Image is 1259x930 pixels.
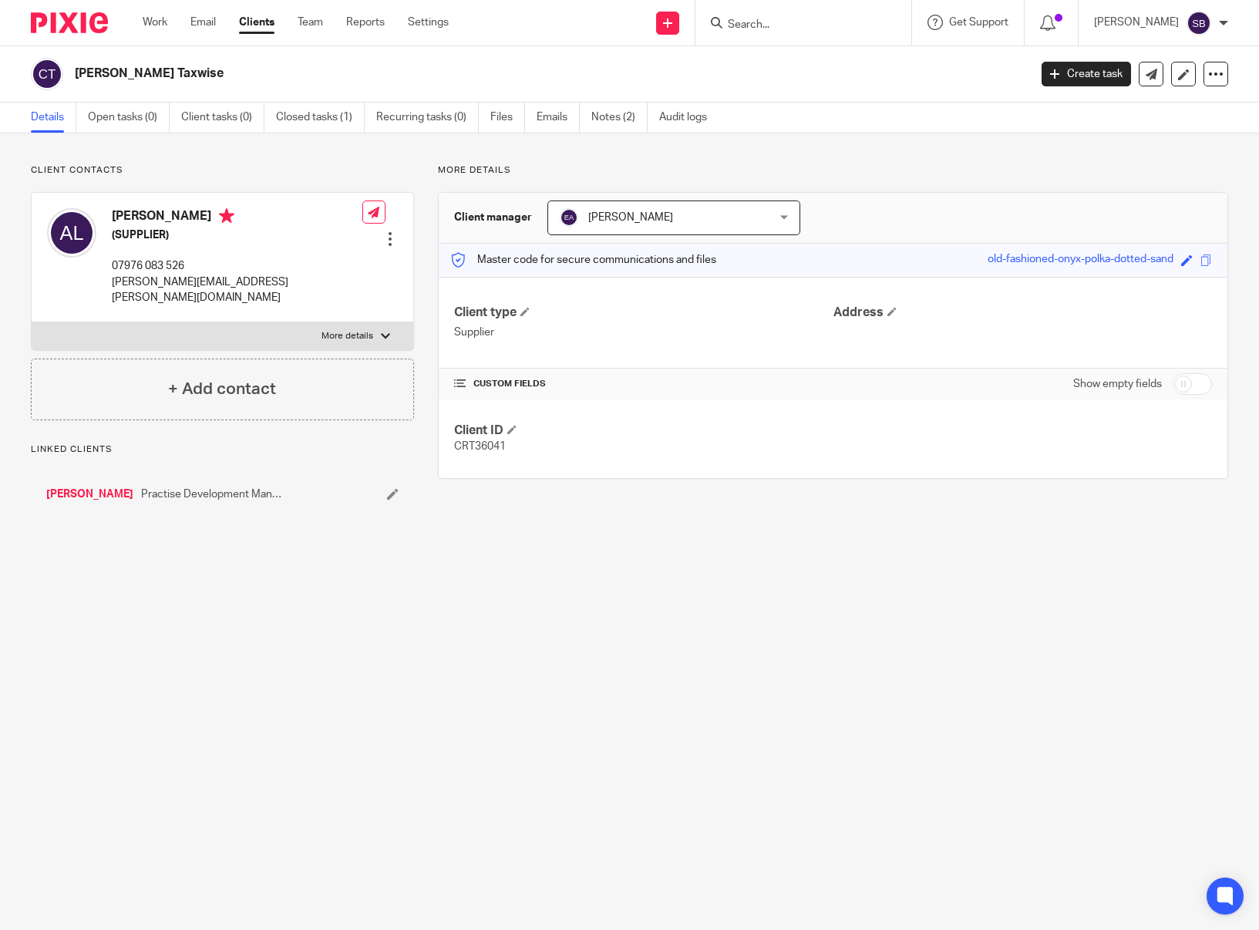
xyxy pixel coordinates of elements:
[321,330,373,342] p: More details
[376,103,479,133] a: Recurring tasks (0)
[31,443,414,456] p: Linked clients
[659,103,719,133] a: Audit logs
[88,103,170,133] a: Open tasks (0)
[239,15,274,30] a: Clients
[112,208,362,227] h4: [PERSON_NAME]
[408,15,449,30] a: Settings
[190,15,216,30] a: Email
[31,164,414,177] p: Client contacts
[141,487,282,502] span: Practise Development Manager
[454,325,833,340] p: Supplier
[454,305,833,321] h4: Client type
[181,103,264,133] a: Client tasks (0)
[726,19,865,32] input: Search
[833,305,1212,321] h4: Address
[454,210,532,225] h3: Client manager
[298,15,323,30] a: Team
[112,275,362,306] p: [PERSON_NAME][EMAIL_ADDRESS][PERSON_NAME][DOMAIN_NAME]
[588,212,673,223] span: [PERSON_NAME]
[346,15,385,30] a: Reports
[47,208,96,258] img: svg%3E
[454,423,833,439] h4: Client ID
[438,164,1228,177] p: More details
[31,103,76,133] a: Details
[168,377,276,401] h4: + Add contact
[46,487,133,502] a: [PERSON_NAME]
[143,15,167,30] a: Work
[112,258,362,274] p: 07976 083 526
[1187,11,1211,35] img: svg%3E
[454,378,833,390] h4: CUSTOM FIELDS
[219,208,234,224] i: Primary
[1094,15,1179,30] p: [PERSON_NAME]
[1073,376,1162,392] label: Show empty fields
[450,252,716,268] p: Master code for secure communications and files
[949,17,1008,28] span: Get Support
[591,103,648,133] a: Notes (2)
[31,12,108,33] img: Pixie
[75,66,830,82] h2: [PERSON_NAME] Taxwise
[988,251,1173,269] div: old-fashioned-onyx-polka-dotted-sand
[490,103,525,133] a: Files
[454,441,506,452] span: CRT36041
[560,208,578,227] img: svg%3E
[31,58,63,90] img: svg%3E
[276,103,365,133] a: Closed tasks (1)
[1042,62,1131,86] a: Create task
[537,103,580,133] a: Emails
[112,227,362,243] h5: (SUPPLIER)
